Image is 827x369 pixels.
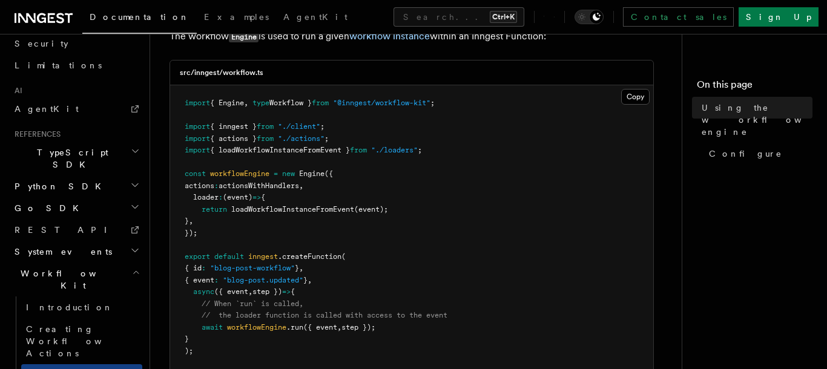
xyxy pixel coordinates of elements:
span: from [257,134,274,143]
span: "./loaders" [371,146,418,154]
span: : [214,276,219,284]
span: { actions } [210,134,257,143]
span: "blog-post.updated" [223,276,303,284]
span: ; [325,134,329,143]
a: Using the workflow engine [697,97,812,143]
span: step }) [252,287,282,296]
a: Contact sales [623,7,734,27]
a: Examples [197,4,276,33]
h3: src/inngest/workflow.ts [180,68,263,77]
span: (event); [354,205,388,214]
a: Documentation [82,4,197,34]
span: default [214,252,244,261]
span: { event [185,276,214,284]
span: } [185,217,189,225]
button: Toggle dark mode [575,10,604,24]
span: Security [15,39,68,48]
span: : [219,193,223,201]
span: workflowEngine [210,169,269,178]
span: Introduction [26,302,113,312]
a: Configure [704,143,812,165]
button: TypeScript SDK [10,142,142,175]
span: Engine [299,169,325,178]
span: from [312,99,329,107]
a: AgentKit [10,98,142,120]
span: (event) [223,193,252,201]
span: type [252,99,269,107]
span: , [308,276,312,284]
span: { id [185,264,202,272]
h4: On this page [697,77,812,97]
span: , [244,99,248,107]
span: Configure [709,148,782,160]
span: } [185,335,189,343]
span: : [202,264,206,272]
span: const [185,169,206,178]
a: REST API [10,219,142,241]
button: Workflow Kit [10,263,142,296]
span: "blog-post-workflow" [210,264,295,272]
span: import [185,122,210,131]
a: Security [10,33,142,54]
span: ({ event [303,323,337,331]
span: { Engine [210,99,244,107]
span: , [189,217,193,225]
span: , [248,287,252,296]
span: ({ event [214,287,248,296]
span: "./client" [278,122,320,131]
span: System events [10,246,112,258]
span: Limitations [15,60,102,70]
button: Python SDK [10,175,142,197]
span: import [185,146,210,154]
a: Creating Workflow Actions [21,318,142,364]
span: , [299,264,303,272]
span: , [337,323,341,331]
span: , [299,181,303,190]
span: Examples [204,12,269,22]
span: await [202,323,223,331]
span: AgentKit [15,104,79,114]
span: Go SDK [10,202,86,214]
span: import [185,99,210,107]
span: "./actions" [278,134,325,143]
kbd: Ctrl+K [490,11,517,23]
span: Documentation [90,12,189,22]
span: => [252,193,261,201]
span: ); [185,347,193,355]
span: actionsWithHandlers [219,181,299,190]
a: AgentKit [276,4,355,33]
span: inngest [248,252,278,261]
span: } [303,276,308,284]
button: System events [10,241,142,263]
span: actions [185,181,214,190]
span: // the loader function is called with access to the event [202,311,447,319]
span: loader [193,193,219,201]
span: .run [286,323,303,331]
span: : [214,181,219,190]
button: Search...Ctrl+K [394,7,524,27]
span: new [282,169,295,178]
span: => [282,287,291,296]
span: "@inngest/workflow-kit" [333,99,430,107]
span: step }); [341,323,375,331]
span: Python SDK [10,180,108,192]
span: AI [10,86,22,96]
span: // When `run` is called, [202,299,303,308]
a: Introduction [21,296,142,318]
span: Workflow Kit [10,267,132,292]
span: workflowEngine [227,323,286,331]
span: ; [430,99,435,107]
span: TypeScript SDK [10,146,131,171]
a: workflow instance [349,30,430,42]
span: loadWorkflowInstanceFromEvent [231,205,354,214]
span: Creating Workflow Actions [26,324,131,358]
span: AgentKit [283,12,348,22]
code: Engine [229,32,259,42]
p: The workflow is used to run a given within an Inngest Function: [170,28,654,45]
span: from [257,122,274,131]
button: Copy [621,89,650,105]
span: ; [320,122,325,131]
a: Sign Up [739,7,819,27]
span: References [10,129,61,139]
span: ({ [325,169,333,178]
